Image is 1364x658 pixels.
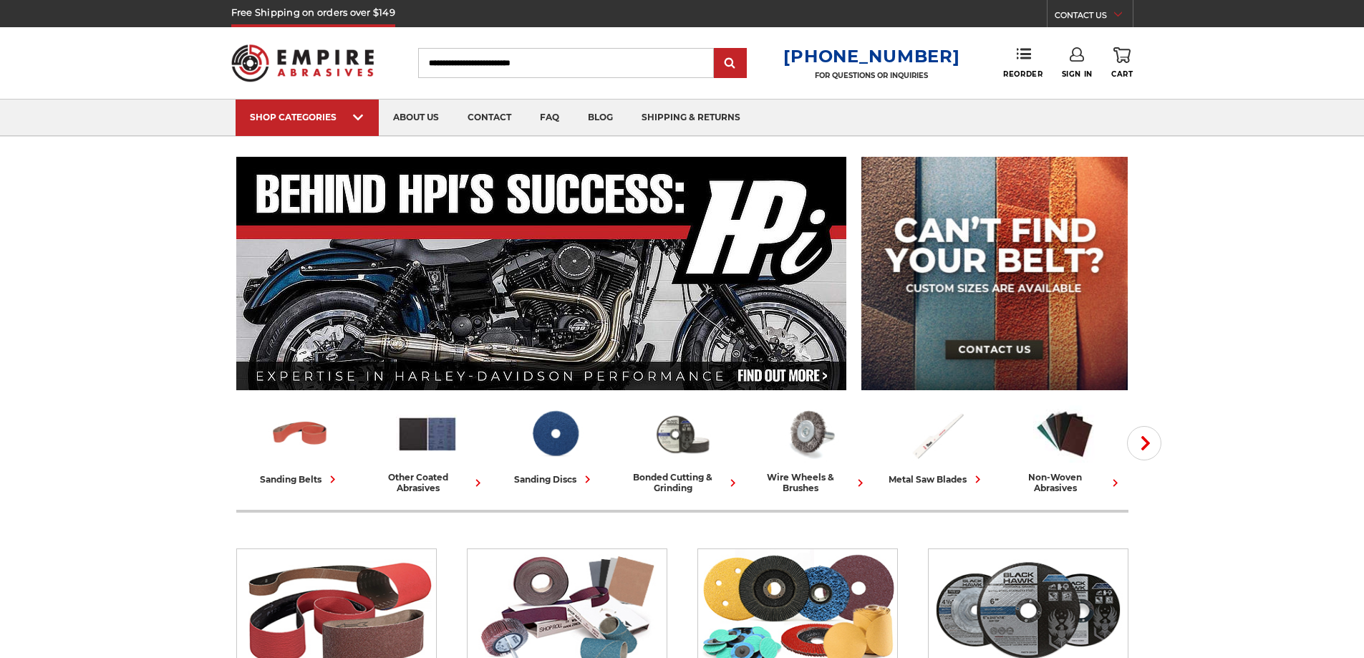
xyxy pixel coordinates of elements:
a: sanding belts [242,403,358,487]
a: faq [526,100,574,136]
a: other coated abrasives [369,403,485,493]
a: about us [379,100,453,136]
div: sanding discs [514,472,595,487]
div: metal saw blades [889,472,985,487]
img: Metal Saw Blades [906,403,969,465]
img: promo banner for custom belts. [861,157,1128,390]
div: other coated abrasives [369,472,485,493]
img: Non-woven Abrasives [1033,403,1096,465]
img: Sanding Belts [269,403,332,465]
img: Wire Wheels & Brushes [778,403,841,465]
a: non-woven abrasives [1007,403,1123,493]
img: Sanding Discs [523,403,586,465]
a: CONTACT US [1055,7,1133,27]
div: bonded cutting & grinding [624,472,740,493]
a: blog [574,100,627,136]
span: Sign In [1062,69,1093,79]
img: Banner for an interview featuring Horsepower Inc who makes Harley performance upgrades featured o... [236,157,847,390]
button: Next [1127,426,1161,460]
div: SHOP CATEGORIES [250,112,364,122]
img: Other Coated Abrasives [396,403,459,465]
div: wire wheels & brushes [752,472,868,493]
p: FOR QUESTIONS OR INQUIRIES [783,71,959,80]
a: [PHONE_NUMBER] [783,46,959,67]
a: wire wheels & brushes [752,403,868,493]
a: shipping & returns [627,100,755,136]
span: Cart [1111,69,1133,79]
a: Reorder [1003,47,1043,78]
div: non-woven abrasives [1007,472,1123,493]
img: Empire Abrasives [231,35,374,91]
a: Cart [1111,47,1133,79]
a: sanding discs [497,403,613,487]
img: Bonded Cutting & Grinding [651,403,714,465]
a: metal saw blades [879,403,995,487]
span: Reorder [1003,69,1043,79]
a: bonded cutting & grinding [624,403,740,493]
div: sanding belts [260,472,340,487]
a: contact [453,100,526,136]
